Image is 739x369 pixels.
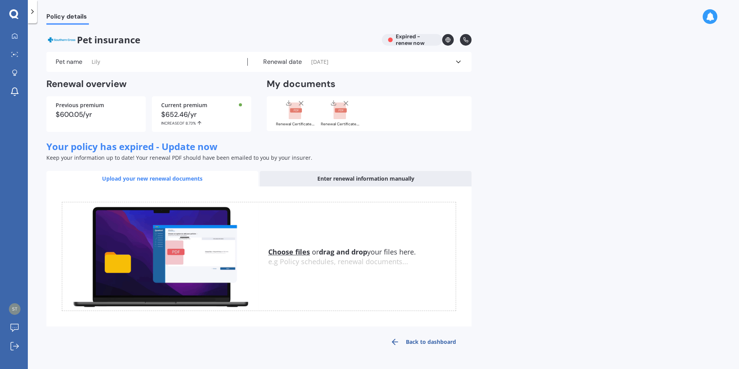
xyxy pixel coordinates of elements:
span: Your policy has expired - Update now [46,140,218,153]
div: Renewal Certificate.pdf [321,122,359,126]
label: Pet name [56,58,82,66]
h2: My documents [267,78,335,90]
img: upload.de96410c8ce839c3fdd5.gif [62,202,259,311]
label: Renewal date [263,58,302,66]
div: e.g Policy schedules, renewal documents... [268,258,456,266]
span: or your files here. [268,247,416,256]
div: $652.46/yr [161,111,242,126]
span: Pet insurance [46,34,376,46]
b: drag and drop [319,247,367,256]
span: [DATE] [311,58,329,66]
span: Keep your information up to date! Your renewal PDF should have been emailed to you by your insurer. [46,154,312,161]
div: Previous premium [56,102,136,108]
a: Back to dashboard [375,333,472,351]
div: $600.05/yr [56,111,136,118]
img: SouthernCross.png [46,34,77,46]
div: Current premium [161,102,242,108]
span: Lily [92,58,100,66]
img: 3d10a732a20ece4e20fff50039182dcf [9,303,20,315]
div: Upload your new renewal documents [46,171,258,186]
u: Choose files [268,247,310,256]
span: INCREASE OF [161,121,186,126]
h2: Renewal overview [46,78,251,90]
div: Renewal Certificate.pdf [276,122,315,126]
span: 8.73% [186,121,196,126]
div: Enter renewal information manually [260,171,472,186]
span: Policy details [46,13,89,23]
